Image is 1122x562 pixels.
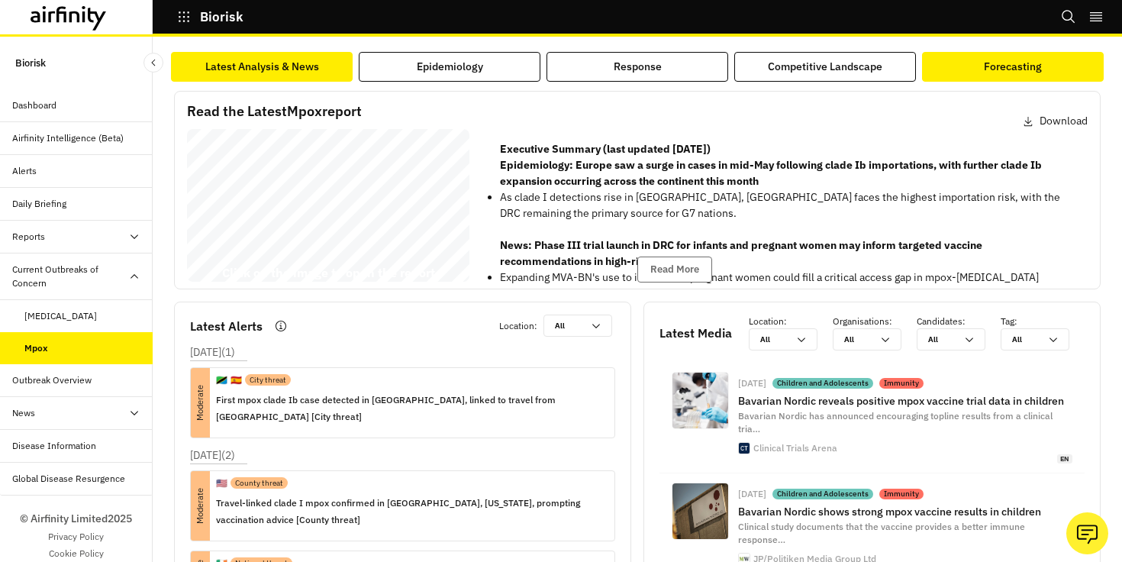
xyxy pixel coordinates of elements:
div: Airfinity Intelligence (Beta) [12,131,124,145]
p: Expanding MVA-BN's use to infants and pregnant women could fill a critical access gap in mpox-[ME... [500,270,1075,302]
span: Clinical study documents that the vaccine provides a better immune response … [738,521,1025,545]
p: First mpox clade Ib case detected in [GEOGRAPHIC_DATA], linked to travel from [GEOGRAPHIC_DATA] [... [216,392,602,425]
p: Location : [749,315,833,328]
div: Outbreak Overview [12,373,92,387]
p: Children and Adolescents [777,378,869,389]
div: Competitive Landscape [768,59,882,75]
p: Immunity [884,489,919,499]
div: Current Outbreaks of Concern [12,263,128,290]
button: Biorisk [177,4,243,30]
div: Response [614,59,662,75]
p: Biorisk [200,10,243,24]
img: cropped-Clinical-Trials-Arena-270x270.png [739,443,750,454]
div: [DATE] [738,379,766,388]
div: Global Disease Resurgence [12,472,125,486]
p: As clade I detections rise in [GEOGRAPHIC_DATA], [GEOGRAPHIC_DATA] faces the highest importation ... [500,189,1075,221]
p: City threat [250,374,286,386]
div: Clinical Trials Arena [753,444,837,453]
a: Privacy Policy [48,530,104,544]
p: [DATE] ( 1 ) [190,344,235,360]
a: [DATE]Children and AdolescentsImmunityBavarian Nordic reveals positive mpox vaccine trial data in... [659,363,1085,473]
div: Forecasting [984,59,1042,75]
div: News [12,406,35,420]
strong: News: Phase III trial launch in DRC for infants and pregnant women may inform targeted vaccine re... [500,238,982,268]
p: 🇺🇸 [216,476,227,490]
p: Latest Media [659,324,732,342]
div: Epidemiology [417,59,483,75]
a: Cookie Policy [49,547,104,560]
button: Ask our analysts [1066,512,1108,554]
span: – [211,280,212,283]
div: [DATE] [738,489,766,499]
img: https%3A%2F%2Fphotos.watchmedier.dk%2FImages%2F18613769%2Fojjdzv%2FALTERNATES%2Fschema-16_9%2Fbav... [672,483,728,539]
span: This Airfinity report is intended to be used by [PERSON_NAME] at null exclusively. Not for reprod... [224,145,405,273]
p: Moderate [166,393,235,412]
button: Search [1061,4,1076,30]
p: County threat [235,477,283,489]
button: Close Sidebar [143,53,163,73]
p: Children and Adolescents [777,489,869,499]
span: Bavarian Nordic has announced encouraging topline results from a clinical tria … [738,410,1053,434]
div: Daily Briefing [12,197,66,211]
p: Bavarian Nordic reveals positive mpox vaccine trial data in children [738,395,1072,407]
p: Tag : [1001,315,1085,328]
div: Disease Information [12,439,96,453]
strong: Executive Summary (last updated [DATE] [500,142,707,156]
p: Moderate [166,496,235,515]
p: 🇹🇿 [216,373,227,387]
p: Download [1040,113,1088,129]
div: Mpox [24,341,48,355]
span: en [1057,454,1072,464]
span: Private & Co nfidential [213,280,233,283]
strong: Epidemiology: Europe saw a surge in cases in mid-May following clade Ib importations, with furthe... [500,158,1042,188]
p: Immunity [884,378,919,389]
p: Location : [499,319,537,333]
div: Alerts [12,164,37,178]
p: [DATE] ( 2 ) [190,447,235,463]
img: CTA-2-08-10-25-shutterstock_2278759293.jpg [672,373,728,428]
p: Biorisk [15,49,46,77]
p: Travel-linked clade I mpox confirmed in [GEOGRAPHIC_DATA], [US_STATE], prompting vaccination advi... [216,495,602,528]
p: Organisations : [833,315,917,328]
p: © Airfinity Limited 2025 [20,511,132,527]
div: Reports [12,230,45,244]
span: Mpox Report [194,166,294,183]
p: Candidates : [917,315,1001,328]
div: Latest Analysis & News [205,59,319,75]
p: Bavarian Nordic shows strong mpox vaccine results in children [738,505,1072,518]
span: [DATE] [194,244,252,261]
strong: ) [707,142,711,156]
p: Latest Alerts [190,317,263,335]
button: Read More [637,257,712,283]
p: 🇪🇸 [231,373,242,387]
p: Read the Latest Mpox report [187,101,362,121]
div: Dashboard [12,99,56,112]
span: © 2025 Airfinity [196,280,211,283]
div: [MEDICAL_DATA] [24,309,97,323]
